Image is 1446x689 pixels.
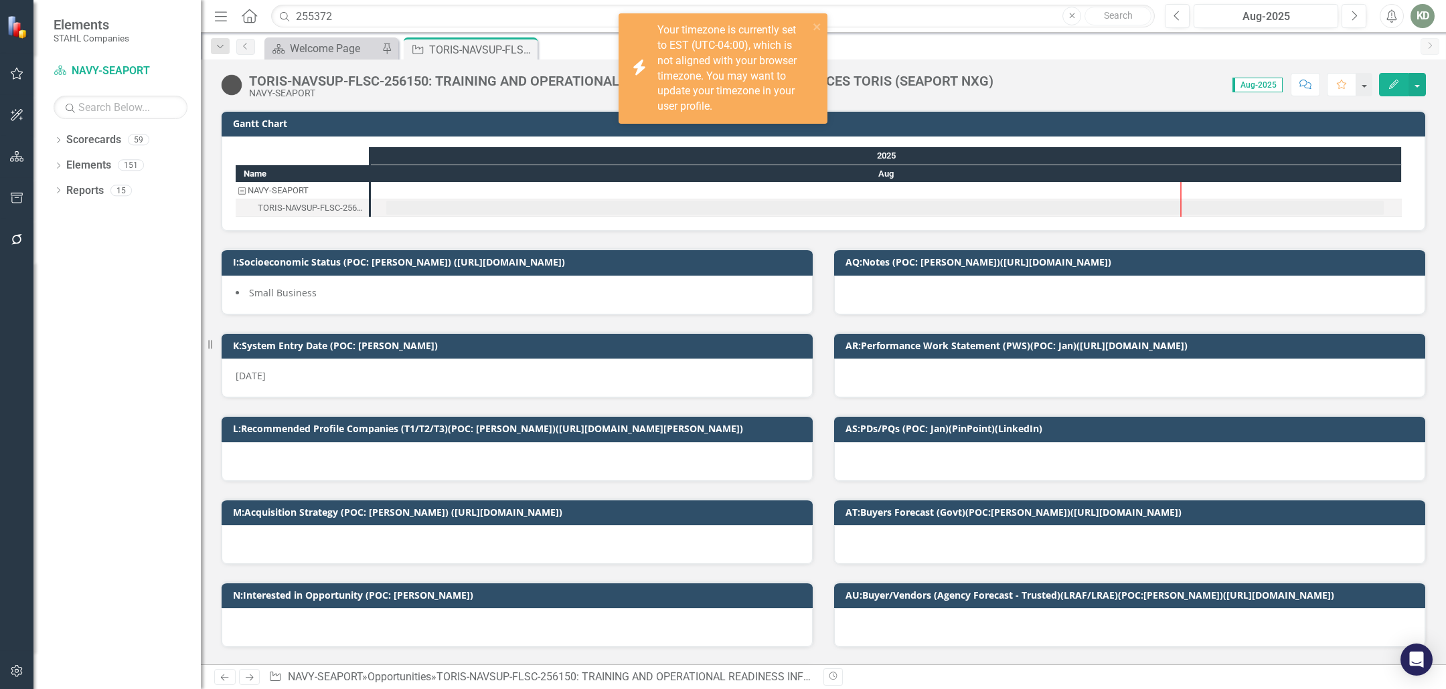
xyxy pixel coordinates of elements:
input: Search ClearPoint... [271,5,1155,28]
div: Aug-2025 [1198,9,1334,25]
button: Search [1084,7,1151,25]
a: Scorecards [66,132,121,148]
a: Reports [66,183,104,199]
div: TORIS-NAVSUP-FLSC-256150: TRAINING AND OPERATIONAL READINESS INFORMATION SERVICES TORIS (SEAPORT ... [249,74,993,88]
h3: AU:Buyer/Vendors (Agency Forecast - Trusted)(LRAF/LRAE)(POC:[PERSON_NAME])([URL][DOMAIN_NAME]) [846,590,1419,600]
h3: Gantt Chart [233,118,1419,128]
button: Aug-2025 [1194,4,1338,28]
div: 151 [118,160,144,171]
div: » » [268,670,813,685]
div: Task: Start date: 2025-08-01 End date: 2025-08-31 [386,201,1384,215]
div: Your timezone is currently set to EST (UTC-04:00), which is not aligned with your browser timezon... [657,23,809,114]
button: KD [1411,4,1435,28]
h3: AT:Buyers Forecast (Govt)(POC:[PERSON_NAME])([URL][DOMAIN_NAME]) [846,507,1419,517]
span: Search [1104,10,1133,21]
div: Aug [371,165,1402,183]
a: Welcome Page [268,40,378,57]
div: NAVY-SEAPORT [236,182,369,199]
div: 59 [128,134,149,146]
div: TORIS-NAVSUP-FLSC-256150: TRAINING AND OPERATIONAL READINESS INFORMATION SERVICES TORIS (SEAPORT ... [258,199,365,217]
div: Name [236,165,369,182]
a: NAVY-SEAPORT [288,670,362,683]
h3: N:Interested in Opportunity (POC: [PERSON_NAME]) [233,590,806,600]
div: NAVY-SEAPORT [248,182,309,199]
div: TORIS-NAVSUP-FLSC-256150: TRAINING AND OPERATIONAL READINESS INFORMATION SERVICES TORIS (SEAPORT ... [236,199,369,217]
span: Elements [54,17,129,33]
span: Aug-2025 [1232,78,1283,92]
div: Task: NAVY-SEAPORT Start date: 2025-08-01 End date: 2025-08-02 [236,182,369,199]
a: Elements [66,158,111,173]
div: TORIS-NAVSUP-FLSC-256150: TRAINING AND OPERATIONAL READINESS INFORMATION SERVICES TORIS (SEAPORT ... [436,670,1021,683]
div: 15 [110,185,132,196]
img: Tracked [221,74,242,96]
h3: AQ:Notes (POC: [PERSON_NAME])([URL][DOMAIN_NAME]) [846,257,1419,267]
img: ClearPoint Strategy [7,15,30,39]
h3: M:Acquisition Strategy (POC: [PERSON_NAME]) ([URL][DOMAIN_NAME]) [233,507,806,517]
h3: AR:Performance Work Statement (PWS)(POC: Jan)([URL][DOMAIN_NAME]) [846,340,1419,351]
a: NAVY-SEAPORT [54,64,187,79]
div: NAVY-SEAPORT [249,88,993,98]
h3: K:System Entry Date (POC: [PERSON_NAME]) [233,340,806,351]
h3: AS:PDs/PQs (POC: Jan)(PinPoint)(LinkedIn) [846,423,1419,433]
div: Open Intercom Messenger [1400,644,1433,676]
h3: L:Recommended Profile Companies (T1/T2/T3)(POC: [PERSON_NAME])([URL][DOMAIN_NAME][PERSON_NAME]) [233,423,806,433]
div: TORIS-NAVSUP-FLSC-256150: TRAINING AND OPERATIONAL READINESS INFORMATION SERVICES TORIS (SEAPORT ... [429,41,534,58]
span: Small Business [249,286,317,299]
div: 2025 [371,147,1402,165]
input: Search Below... [54,96,187,119]
small: STAHL Companies [54,33,129,43]
div: Welcome Page [290,40,378,57]
h3: I:Socioeconomic Status (POC: [PERSON_NAME]) ([URL][DOMAIN_NAME]) [233,257,806,267]
div: Task: Start date: 2025-08-01 End date: 2025-08-31 [236,199,369,217]
a: Opportunities [368,670,431,683]
span: [DATE] [236,369,266,382]
button: close [813,19,822,34]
